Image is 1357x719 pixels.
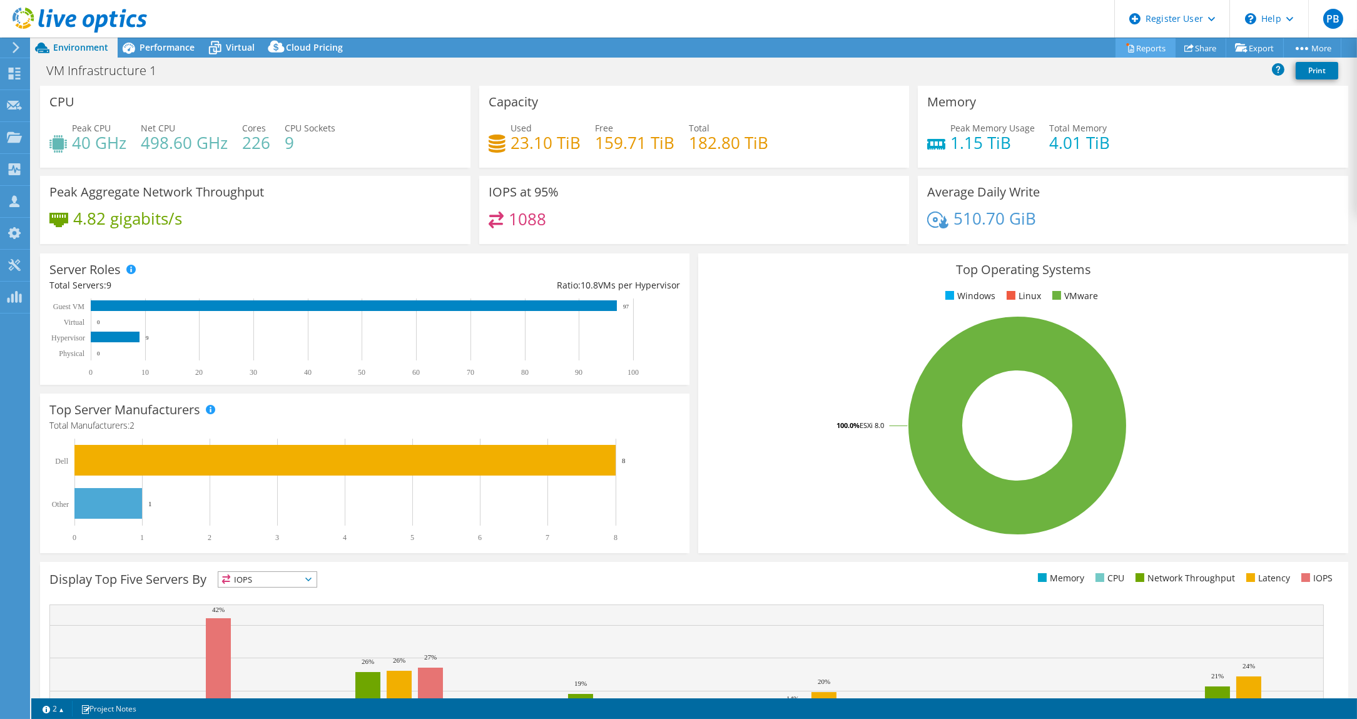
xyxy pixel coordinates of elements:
span: 10.8 [581,279,598,291]
span: PB [1323,9,1343,29]
h3: Memory [927,95,976,109]
span: Virtual [226,41,255,53]
h4: 159.71 TiB [595,136,674,150]
h3: Server Roles [49,263,121,277]
text: 20 [195,368,203,377]
span: Cloud Pricing [286,41,343,53]
text: 10 [141,368,149,377]
span: 9 [106,279,111,291]
text: 26% [362,658,374,665]
h3: IOPS at 95% [489,185,559,199]
span: CPU Sockets [285,122,335,134]
text: 2 [208,533,211,542]
text: 97 [623,303,629,310]
li: Latency [1243,571,1290,585]
text: 1 [148,500,152,507]
h3: CPU [49,95,74,109]
h4: 40 GHz [72,136,126,150]
text: 6 [478,533,482,542]
h3: Peak Aggregate Network Throughput [49,185,264,199]
li: Network Throughput [1132,571,1235,585]
h3: Top Server Manufacturers [49,403,200,417]
text: Hypervisor [51,334,85,342]
span: Total Memory [1049,122,1107,134]
text: 20% [818,678,830,685]
span: Used [511,122,532,134]
text: 8 [614,533,618,542]
a: Share [1175,38,1226,58]
h3: Capacity [489,95,538,109]
h1: VM Infrastructure 1 [41,64,176,78]
span: Environment [53,41,108,53]
li: Linux [1004,289,1041,303]
a: Export [1226,38,1284,58]
h4: 498.60 GHz [141,136,228,150]
h4: 510.70 GiB [953,212,1036,225]
a: Print [1296,62,1338,79]
li: Windows [942,289,995,303]
li: CPU [1092,571,1124,585]
text: 70 [467,368,474,377]
h4: 9 [285,136,335,150]
tspan: 100.0% [836,421,860,430]
span: IOPS [218,572,317,587]
text: 27% [424,653,437,661]
li: VMware [1049,289,1098,303]
a: Project Notes [72,701,145,716]
text: 40 [304,368,312,377]
text: 0 [97,350,100,357]
span: Performance [140,41,195,53]
text: 19% [574,680,587,687]
text: 42% [212,606,225,613]
h4: 4.01 TiB [1049,136,1110,150]
text: 21% [1211,672,1224,680]
text: 5 [410,533,414,542]
span: Peak Memory Usage [950,122,1035,134]
h4: 226 [242,136,270,150]
text: 30 [250,368,257,377]
text: 50 [358,368,365,377]
span: 2 [130,419,135,431]
text: Physical [59,349,84,358]
h4: 182.80 TiB [689,136,768,150]
span: Peak CPU [72,122,111,134]
text: 60 [412,368,420,377]
text: Dell [55,457,68,466]
h4: 1088 [509,212,546,226]
h3: Average Daily Write [927,185,1040,199]
text: 100 [628,368,639,377]
text: 0 [89,368,93,377]
text: Virtual [64,318,85,327]
a: More [1283,38,1341,58]
li: IOPS [1298,571,1333,585]
text: 26% [393,656,405,664]
a: Reports [1116,38,1176,58]
tspan: ESXi 8.0 [860,421,884,430]
svg: \n [1245,13,1256,24]
span: Free [595,122,613,134]
h4: Total Manufacturers: [49,419,680,432]
text: 3 [275,533,279,542]
text: Guest VM [53,302,84,311]
div: Total Servers: [49,278,365,292]
text: Other [52,500,69,509]
h3: Top Operating Systems [708,263,1338,277]
text: 9 [146,335,149,341]
text: 0 [97,319,100,325]
text: 4 [343,533,347,542]
text: 8 [622,457,626,464]
h4: 4.82 gigabits/s [73,212,182,225]
text: 90 [575,368,582,377]
h4: 23.10 TiB [511,136,581,150]
text: 1 [140,533,144,542]
text: 24% [1243,662,1255,670]
span: Cores [242,122,266,134]
text: 0 [73,533,76,542]
span: Net CPU [141,122,175,134]
text: 7 [546,533,549,542]
text: 14% [786,695,799,702]
text: 80 [521,368,529,377]
a: 2 [34,701,73,716]
li: Memory [1035,571,1084,585]
h4: 1.15 TiB [950,136,1035,150]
